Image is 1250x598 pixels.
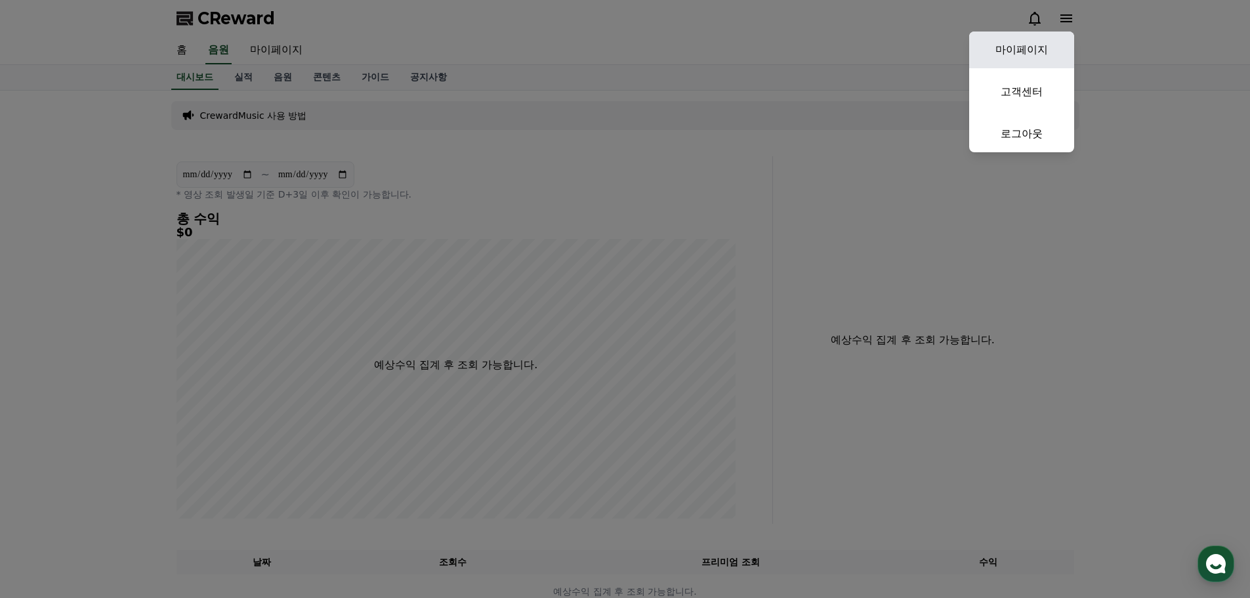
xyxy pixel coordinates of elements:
[87,416,169,449] a: 대화
[969,116,1074,152] a: 로그아웃
[203,436,219,446] span: 설정
[41,436,49,446] span: 홈
[120,437,136,447] span: 대화
[4,416,87,449] a: 홈
[969,74,1074,110] a: 고객센터
[969,32,1074,68] a: 마이페이지
[169,416,252,449] a: 설정
[969,32,1074,152] button: 마이페이지 고객센터 로그아웃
